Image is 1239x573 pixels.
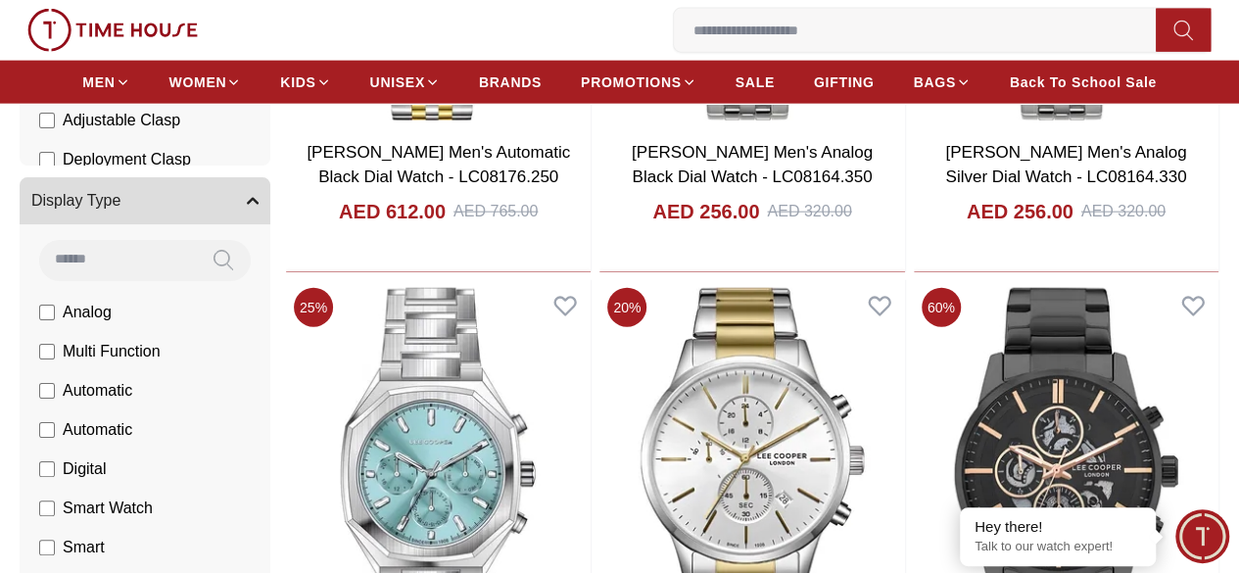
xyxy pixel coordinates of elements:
span: SALE [736,72,775,92]
input: Smart Watch [39,501,55,516]
a: GIFTING [814,65,875,100]
span: PROMOTIONS [581,72,682,92]
input: Digital [39,461,55,477]
span: Automatic [63,379,132,403]
div: Chat Widget [1175,509,1229,563]
span: Multi Function [63,340,161,363]
span: Display Type [31,189,120,213]
div: Hey there! [975,517,1141,537]
span: Smart Watch [63,497,153,520]
span: 60 % [922,288,961,327]
img: ... [27,9,198,52]
span: Automatic [63,418,132,442]
span: BRANDS [479,72,542,92]
div: AED 320.00 [1081,200,1166,223]
a: SALE [736,65,775,100]
span: Smart [63,536,105,559]
a: WOMEN [169,65,242,100]
h4: AED 256.00 [967,198,1073,225]
h4: AED 612.00 [339,198,446,225]
div: AED 765.00 [453,200,538,223]
input: Automatic [39,422,55,438]
input: Smart [39,540,55,555]
span: Adjustable Clasp [63,109,180,132]
span: BAGS [913,72,955,92]
input: Analog [39,305,55,320]
span: Analog [63,301,112,324]
span: Back To School Sale [1010,72,1157,92]
h4: AED 256.00 [652,198,759,225]
input: Automatic [39,383,55,399]
span: Deployment Clasp [63,148,191,171]
p: Talk to our watch expert! [975,539,1141,555]
div: AED 320.00 [767,200,851,223]
span: 20 % [607,288,646,327]
a: MEN [82,65,129,100]
span: 25 % [294,288,333,327]
span: WOMEN [169,72,227,92]
input: Multi Function [39,344,55,359]
input: Adjustable Clasp [39,113,55,128]
span: UNISEX [370,72,425,92]
span: KIDS [280,72,315,92]
button: Display Type [20,177,270,224]
a: [PERSON_NAME] Men's Analog Silver Dial Watch - LC08164.330 [945,143,1186,187]
a: PROMOTIONS [581,65,696,100]
a: UNISEX [370,65,440,100]
a: BAGS [913,65,970,100]
span: MEN [82,72,115,92]
input: Deployment Clasp [39,152,55,167]
span: Digital [63,457,106,481]
a: BRANDS [479,65,542,100]
span: GIFTING [814,72,875,92]
a: KIDS [280,65,330,100]
a: [PERSON_NAME] Men's Analog Black Dial Watch - LC08164.350 [632,143,873,187]
a: Back To School Sale [1010,65,1157,100]
a: [PERSON_NAME] Men's Automatic Black Dial Watch - LC08176.250 [307,143,570,187]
